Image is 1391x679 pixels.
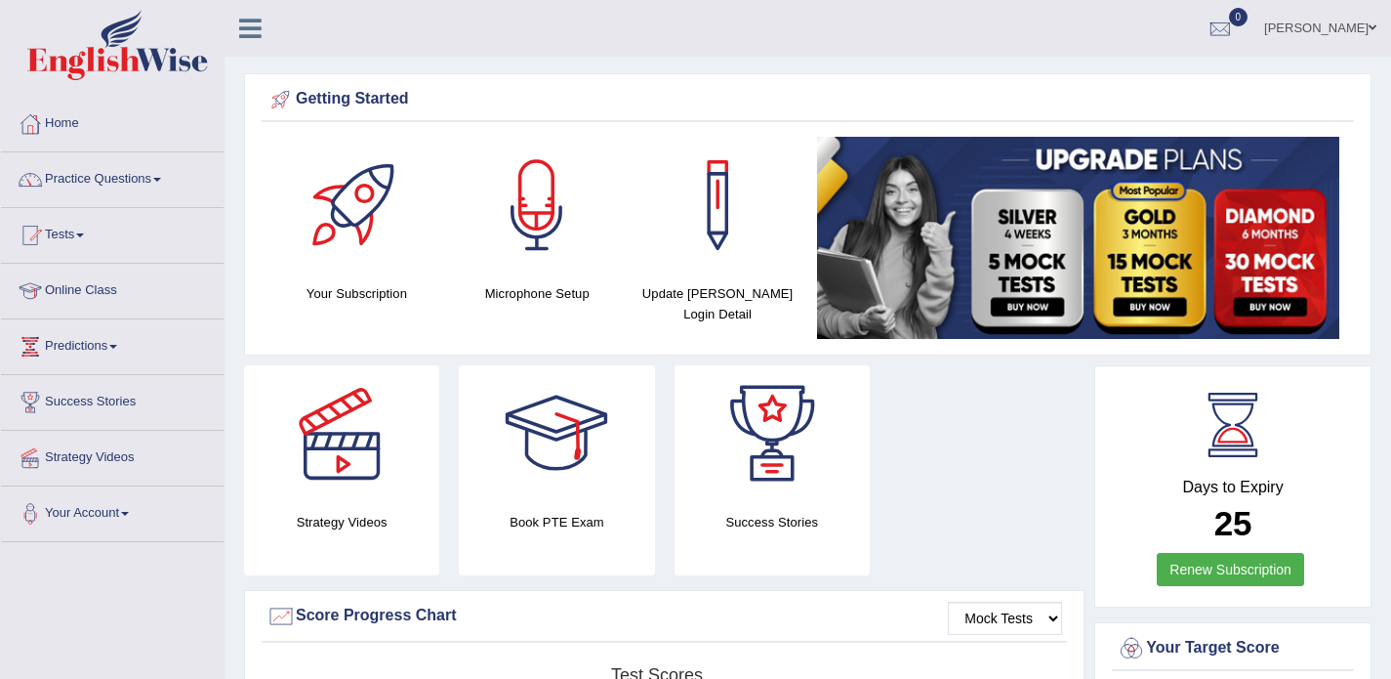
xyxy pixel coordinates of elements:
img: small5.jpg [817,137,1339,339]
h4: Microphone Setup [457,283,618,304]
a: Practice Questions [1,152,224,201]
h4: Your Subscription [276,283,437,304]
span: 0 [1229,8,1248,26]
h4: Book PTE Exam [459,512,654,532]
h4: Days to Expiry [1117,479,1349,496]
a: Strategy Videos [1,431,224,480]
div: Score Progress Chart [266,602,1062,631]
a: Predictions [1,319,224,368]
div: Getting Started [266,85,1349,114]
div: Your Target Score [1117,634,1349,663]
a: Home [1,97,224,146]
a: Renew Subscription [1157,553,1304,586]
b: 25 [1214,504,1252,542]
a: Your Account [1,487,224,535]
h4: Success Stories [675,512,870,532]
a: Tests [1,208,224,257]
a: Success Stories [1,375,224,424]
a: Online Class [1,264,224,313]
h4: Strategy Videos [244,512,439,532]
h4: Update [PERSON_NAME] Login Detail [637,283,798,324]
